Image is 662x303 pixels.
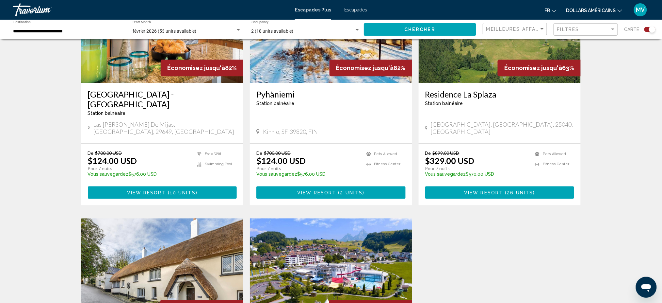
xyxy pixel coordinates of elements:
span: Pets Allowed [374,152,397,156]
p: Pour 7 nuits [256,166,360,171]
span: Swimming Pool [205,162,232,166]
button: Changer de langue [545,6,557,15]
span: $700.00 USD [95,150,122,156]
span: Station balnéaire [88,111,126,116]
span: ( ) [166,190,198,195]
span: Économisez jusqu'à [167,64,225,71]
div: 82% [161,60,243,76]
span: View Resort [127,190,166,195]
span: Fitness Center [543,162,569,166]
span: Vous sauvegardez [425,171,466,177]
span: 26 units [507,190,533,195]
span: Meilleures affaires [486,27,548,32]
span: Pets Allowed [543,152,566,156]
button: View Resort(2 units) [256,186,406,198]
span: [GEOGRAPHIC_DATA], [GEOGRAPHIC_DATA], 25040, [GEOGRAPHIC_DATA] [431,121,574,135]
button: Changer de devise [566,6,622,15]
span: De [88,150,94,156]
span: De [425,150,431,156]
span: février 2026 (53 units available) [133,28,196,34]
p: $124.00 USD [256,156,306,166]
font: fr [545,8,550,13]
button: View Resort(26 units) [425,186,574,198]
span: Fitness Center [374,162,401,166]
span: Station balnéaire [256,101,294,106]
span: ( ) [336,190,365,195]
span: View Resort [297,190,336,195]
p: $570.00 USD [425,171,529,177]
span: 2 units [340,190,363,195]
button: Chercher [364,23,476,35]
p: Pour 7 nuits [425,166,529,171]
mat-select: Sort by [486,27,545,32]
font: MV [636,6,645,13]
span: Vous sauvegardez [88,171,129,177]
a: [GEOGRAPHIC_DATA] - [GEOGRAPHIC_DATA] [88,89,237,109]
p: $576.00 USD [256,171,360,177]
a: Escapades Plus [295,7,331,12]
button: Menu utilisateur [632,3,649,17]
iframe: Bouton de lancement de la fenêtre de messagerie [636,277,657,298]
span: 2 (18 units available) [251,28,294,34]
a: Pyhäniemi [256,89,406,99]
p: $576.00 USD [88,171,191,177]
p: $329.00 USD [425,156,475,166]
span: Las [PERSON_NAME] de Mijas, [GEOGRAPHIC_DATA], 29649, [GEOGRAPHIC_DATA] [93,121,237,135]
p: Pour 7 nuits [88,166,191,171]
font: dollars américains [566,8,616,13]
span: Kihnio, SF-39820, FIN [263,128,318,135]
span: Free Wifi [205,152,221,156]
div: 63% [498,60,581,76]
span: De [256,150,262,156]
span: 10 units [170,190,196,195]
span: Économisez jusqu'à [504,64,562,71]
button: Filter [554,23,618,36]
a: Escapades [344,7,367,12]
a: Travorium [13,3,288,16]
span: Économisez jusqu'à [336,64,394,71]
span: ( ) [503,190,535,195]
span: $700.00 USD [264,150,291,156]
span: Station balnéaire [425,101,463,106]
span: Vous sauvegardez [256,171,297,177]
p: $124.00 USD [88,156,137,166]
span: $899.00 USD [433,150,460,156]
a: Residence La Splaza [425,89,574,99]
button: View Resort(10 units) [88,186,237,198]
span: Carte [624,25,639,34]
div: 82% [330,60,412,76]
span: Filtres [557,27,579,32]
span: View Resort [464,190,503,195]
span: Chercher [404,27,435,32]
